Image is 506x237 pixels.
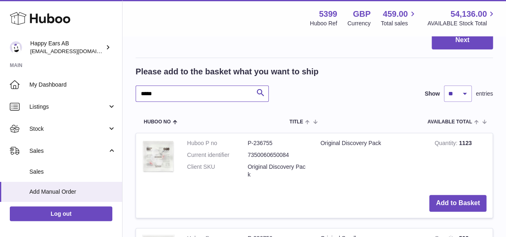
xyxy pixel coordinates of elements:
[30,48,120,54] span: [EMAIL_ADDRESS][DOMAIN_NAME]
[247,151,308,159] dd: 7350060650084
[10,206,112,221] a: Log out
[310,20,337,27] div: Huboo Ref
[187,151,247,159] dt: Current identifier
[290,119,303,125] span: Title
[319,9,337,20] strong: 5399
[353,9,370,20] strong: GBP
[428,133,493,189] td: 1123
[476,90,493,98] span: entries
[450,9,487,20] span: 54,136.00
[29,103,107,111] span: Listings
[432,31,493,50] button: Next
[314,133,428,189] td: Original Discovery Pack
[383,9,408,20] span: 459.00
[425,90,440,98] label: Show
[29,147,107,155] span: Sales
[427,20,496,27] span: AVAILABLE Stock Total
[348,20,371,27] div: Currency
[29,168,116,176] span: Sales
[29,125,107,133] span: Stock
[10,41,22,54] img: 3pl@happyearsearplugs.com
[136,66,319,77] h2: Please add to the basket what you want to ship
[427,9,496,27] a: 54,136.00 AVAILABLE Stock Total
[429,195,486,212] button: Add to Basket
[381,20,417,27] span: Total sales
[144,119,171,125] span: Huboo no
[247,163,308,179] dd: Original Discovery Pack
[29,81,116,89] span: My Dashboard
[247,139,308,147] dd: P-236755
[142,139,175,173] img: Original Discovery Pack
[30,40,104,55] div: Happy Ears AB
[187,139,247,147] dt: Huboo P no
[428,119,472,125] span: AVAILABLE Total
[29,188,116,196] span: Add Manual Order
[381,9,417,27] a: 459.00 Total sales
[435,140,459,148] strong: Quantity
[187,163,247,179] dt: Client SKU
